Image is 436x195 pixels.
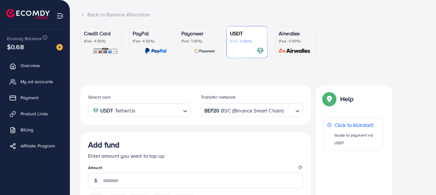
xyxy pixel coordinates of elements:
img: card [194,47,215,55]
p: Airwallex [279,30,313,37]
span: Payment [21,94,38,101]
span: BSC (Binance Smart Chain) [221,106,284,115]
span: Product Links [21,111,48,117]
legend: Amount [88,165,303,173]
span: My ad accounts [21,78,53,85]
iframe: Chat [409,166,431,190]
img: coin [93,108,99,113]
p: (Fee: 1.00%) [181,39,215,44]
input: Search for option [137,105,180,115]
p: USDT [230,30,264,37]
p: (Fee: 4.50%) [133,39,167,44]
img: image [56,44,63,50]
p: Click to kickstart! [334,121,380,129]
img: card [257,47,264,55]
p: (Fee: 0.00%) [279,39,313,44]
span: Overview [21,62,40,69]
a: Affiliate Program [5,139,65,152]
span: $0.68 [7,42,24,51]
a: My ad accounts [5,75,65,88]
p: Help [340,95,354,103]
span: TetherUs [115,106,135,115]
a: Product Links [5,107,65,120]
div: Search for option [88,103,191,117]
h3: Add fund [88,140,119,149]
a: Billing [5,123,65,136]
p: Enter amount you want to top-up [88,152,303,160]
img: card [277,47,313,55]
p: (Fee: 0.00%) [230,39,264,44]
img: card [145,47,167,55]
p: Payoneer [181,30,215,37]
div: Back to Balance Allocation [80,11,426,18]
label: Select coin [88,94,111,100]
div: Search for option [201,103,303,117]
img: card [93,47,118,55]
label: Transfer network [201,94,236,100]
strong: USDT [100,106,113,115]
span: Ecomdy Balance [7,35,42,42]
img: logo [6,9,50,19]
input: Search for option [284,105,293,115]
span: Billing [21,127,33,133]
strong: BEP20 [204,106,220,115]
a: Payment [5,91,65,104]
p: PayPal [133,30,167,37]
p: Credit Card [84,30,118,37]
img: Popup guide [324,93,335,105]
p: (Fee: 4.00%) [84,39,118,44]
img: menu [56,12,64,20]
p: Guide to payment via USDT [334,131,380,147]
a: Overview [5,59,65,72]
span: Affiliate Program [21,143,55,149]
